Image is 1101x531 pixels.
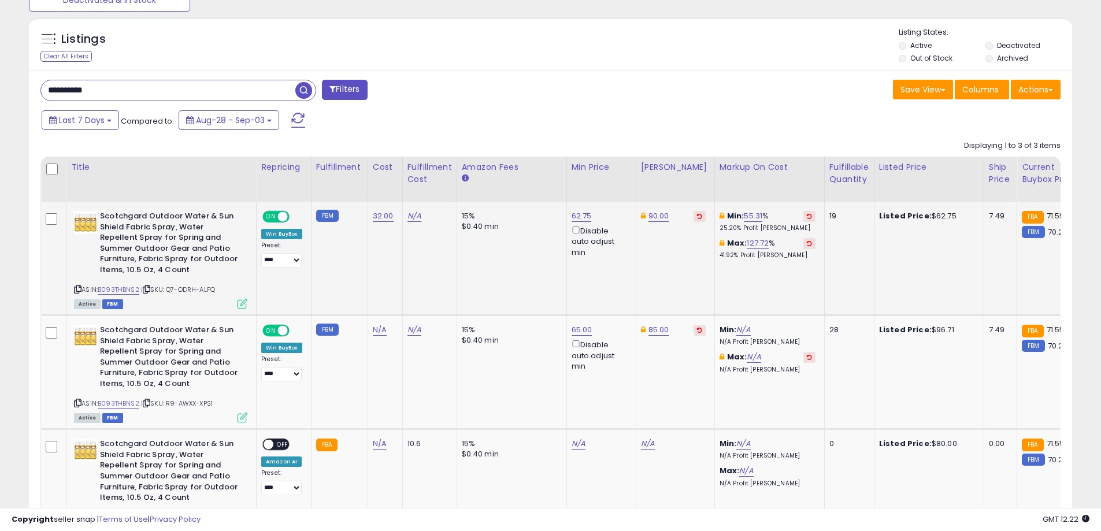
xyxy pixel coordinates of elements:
a: 62.75 [572,210,592,222]
b: Scotchgard Outdoor Water & Sun Shield Fabric Spray, Water Repellent Spray for Spring and Summer O... [100,211,240,278]
div: Preset: [261,355,302,381]
div: 28 [829,325,865,335]
div: 15% [462,439,558,449]
b: Scotchgard Outdoor Water & Sun Shield Fabric Spray, Water Repellent Spray for Spring and Summer O... [100,439,240,506]
div: Title [71,161,251,173]
span: 71.55 [1047,324,1065,335]
p: N/A Profit [PERSON_NAME] [720,452,815,460]
div: [PERSON_NAME] [641,161,710,173]
div: Min Price [572,161,631,173]
div: Amazon AI [261,456,302,467]
a: 85.00 [648,324,669,336]
div: Disable auto adjust min [572,338,627,372]
div: Preset: [261,242,302,268]
img: 51K1Ryl0GZL._SL40_.jpg [74,325,97,348]
a: 65.00 [572,324,592,336]
a: N/A [747,351,761,363]
div: Amazon Fees [462,161,562,173]
span: OFF [273,440,292,450]
div: 15% [462,325,558,335]
div: Ship Price [989,161,1012,185]
b: Listed Price: [879,210,932,221]
a: N/A [373,324,387,336]
div: $0.40 min [462,221,558,232]
b: Listed Price: [879,324,932,335]
p: 25.20% Profit [PERSON_NAME] [720,224,815,232]
span: 70.24 [1048,226,1069,237]
div: Win BuyBox [261,229,302,239]
div: 7.49 [989,211,1008,221]
a: 55.31 [744,210,762,222]
span: FBM [102,299,123,309]
span: 70.24 [1048,340,1069,351]
small: FBM [1022,226,1044,238]
div: Win BuyBox [261,343,302,353]
span: 2025-09-12 12:22 GMT [1043,514,1089,525]
span: 71.55 [1047,210,1065,221]
span: ON [264,326,278,336]
small: FBA [316,439,338,451]
span: All listings currently available for purchase on Amazon [74,413,101,423]
div: $62.75 [879,211,975,221]
small: FBA [1022,211,1043,224]
small: FBM [316,210,339,222]
a: N/A [572,438,585,450]
p: N/A Profit [PERSON_NAME] [720,480,815,488]
small: FBM [1022,340,1044,352]
span: All listings currently available for purchase on Amazon [74,299,101,309]
b: Max: [727,351,747,362]
a: B093THBNS2 [98,285,139,295]
div: 10.6 [407,439,448,449]
img: 51K1Ryl0GZL._SL40_.jpg [74,439,97,462]
div: $96.71 [879,325,975,335]
p: N/A Profit [PERSON_NAME] [720,338,815,346]
span: OFF [288,326,306,336]
div: seller snap | | [12,514,201,525]
div: Cost [373,161,398,173]
div: ASIN: [74,325,247,421]
div: 19 [829,211,865,221]
div: 0 [829,439,865,449]
a: 127.72 [747,237,769,249]
div: Current Buybox Price [1022,161,1081,185]
div: Markup on Cost [720,161,820,173]
p: N/A Profit [PERSON_NAME] [720,366,815,374]
div: % [720,211,815,232]
a: N/A [739,465,753,477]
b: Listed Price: [879,438,932,449]
span: FBM [102,413,123,423]
span: 70.24 [1048,454,1069,465]
div: $0.40 min [462,335,558,346]
b: Min: [720,324,737,335]
small: FBM [1022,454,1044,466]
p: 41.92% Profit [PERSON_NAME] [720,251,815,259]
th: The percentage added to the cost of goods (COGS) that forms the calculator for Min & Max prices. [714,157,824,202]
div: Listed Price [879,161,979,173]
span: OFF [288,212,306,222]
div: Fulfillment [316,161,363,173]
a: Privacy Policy [150,514,201,525]
small: FBA [1022,439,1043,451]
span: 71.55 [1047,438,1065,449]
div: Repricing [261,161,306,173]
div: 0.00 [989,439,1008,449]
span: ON [264,212,278,222]
strong: Copyright [12,514,54,525]
a: N/A [407,210,421,222]
a: N/A [407,324,421,336]
div: 7.49 [989,325,1008,335]
b: Min: [720,438,737,449]
a: Terms of Use [99,514,148,525]
b: Max: [727,237,747,248]
div: $80.00 [879,439,975,449]
div: Fulfillable Quantity [829,161,869,185]
a: N/A [736,324,750,336]
b: Max: [720,465,740,476]
small: Amazon Fees. [462,173,469,184]
a: B093THBNS2 [98,399,139,409]
b: Scotchgard Outdoor Water & Sun Shield Fabric Spray, Water Repellent Spray for Spring and Summer O... [100,325,240,392]
a: N/A [736,438,750,450]
div: 15% [462,211,558,221]
span: | SKU: Q7-ODRH-ALFQ [141,285,215,294]
small: FBM [316,324,339,336]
